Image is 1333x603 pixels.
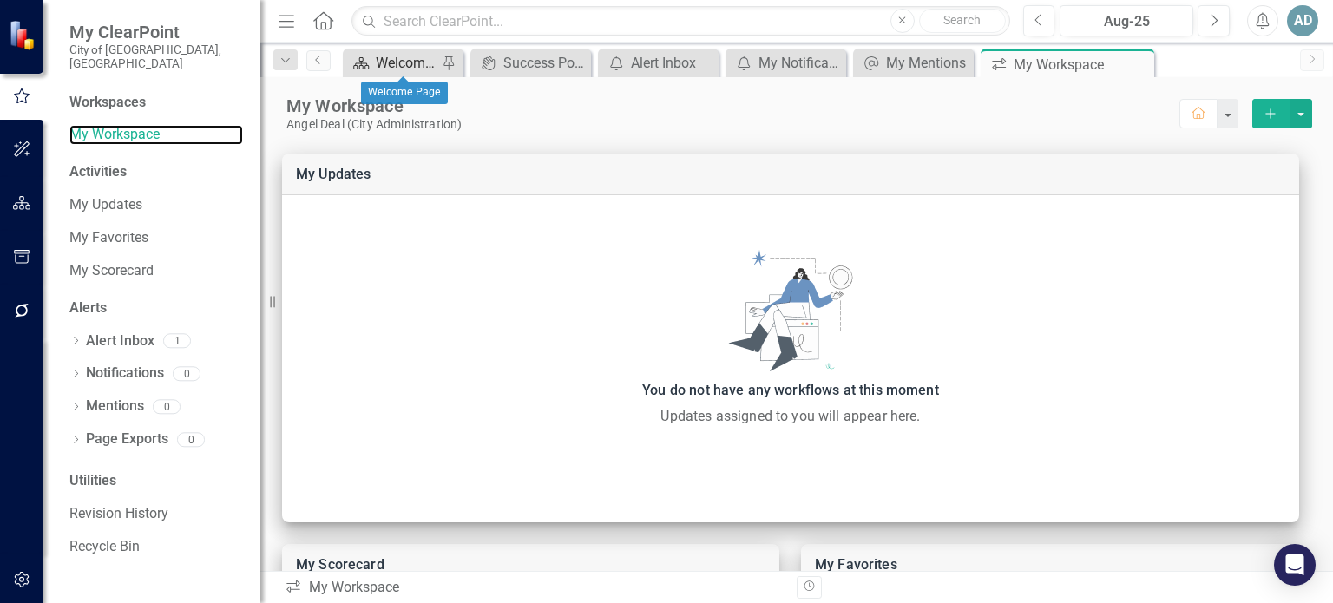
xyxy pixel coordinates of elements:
[286,95,1179,117] div: My Workspace
[815,556,897,573] a: My Favorites
[69,504,243,524] a: Revision History
[69,93,146,113] div: Workspaces
[361,82,448,104] div: Welcome Page
[69,261,243,281] a: My Scorecard
[1252,99,1290,128] button: select merge strategy
[86,364,164,383] a: Notifications
[173,366,200,381] div: 0
[475,52,587,74] a: Success Portal
[86,331,154,351] a: Alert Inbox
[376,52,437,74] div: Welcome Page
[857,52,969,74] a: My Mentions
[503,52,587,74] div: Success Portal
[886,52,969,74] div: My Mentions
[69,22,243,43] span: My ClearPoint
[69,162,243,182] div: Activities
[291,378,1290,403] div: You do not have any workflows at this moment
[602,52,714,74] a: Alert Inbox
[1290,99,1312,128] button: select merge strategy
[69,195,243,215] a: My Updates
[69,537,243,557] a: Recycle Bin
[69,298,243,318] div: Alerts
[351,6,1009,36] input: Search ClearPoint...
[730,52,842,74] a: My Notifications
[69,125,243,145] a: My Workspace
[1066,11,1187,32] div: Aug-25
[285,578,784,598] div: My Workspace
[1287,5,1318,36] button: AD
[286,117,1179,132] div: Angel Deal (City Administration)
[69,228,243,248] a: My Favorites
[1274,544,1316,586] div: Open Intercom Messenger
[296,556,384,573] a: My Scorecard
[177,432,205,447] div: 0
[631,52,714,74] div: Alert Inbox
[1060,5,1193,36] button: Aug-25
[153,399,181,414] div: 0
[69,471,243,491] div: Utilities
[9,20,39,50] img: ClearPoint Strategy
[758,52,842,74] div: My Notifications
[1252,99,1312,128] div: split button
[86,397,144,416] a: Mentions
[69,43,243,71] small: City of [GEOGRAPHIC_DATA], [GEOGRAPHIC_DATA]
[347,52,437,74] a: Welcome Page
[296,166,371,182] a: My Updates
[291,406,1290,427] div: Updates assigned to you will appear here.
[1014,54,1150,75] div: My Workspace
[86,429,168,449] a: Page Exports
[919,9,1006,33] button: Search
[943,13,981,27] span: Search
[163,334,191,349] div: 1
